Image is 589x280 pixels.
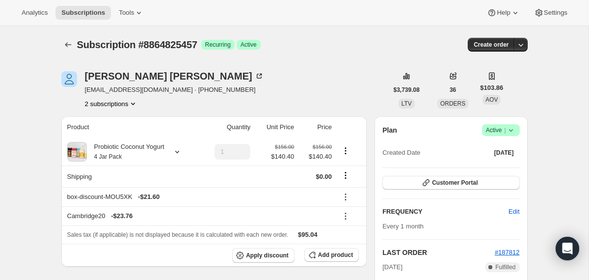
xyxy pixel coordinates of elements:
[61,116,199,138] th: Product
[297,116,335,138] th: Price
[382,176,519,190] button: Customer Portal
[22,9,48,17] span: Analytics
[485,96,498,103] span: AOV
[402,100,412,107] span: LTV
[432,179,478,187] span: Customer Portal
[85,99,138,109] button: Product actions
[474,41,509,49] span: Create order
[382,223,424,230] span: Every 1 month
[382,262,402,272] span: [DATE]
[119,9,134,17] span: Tools
[87,142,164,162] div: Probiotic Coconut Yogurt
[494,149,514,157] span: [DATE]
[205,41,231,49] span: Recurring
[382,248,495,257] h2: LAST ORDER
[497,9,510,17] span: Help
[67,211,332,221] div: Cambridge20
[318,251,353,259] span: Add product
[394,86,420,94] span: $3,739.08
[246,252,289,259] span: Apply discount
[313,144,332,150] small: $156.00
[61,71,77,87] span: Shawn Zufelt
[382,207,509,217] h2: FREQUENCY
[382,148,420,158] span: Created Date
[503,204,525,220] button: Edit
[199,116,254,138] th: Quantity
[440,100,465,107] span: ORDERS
[388,83,426,97] button: $3,739.08
[495,248,520,257] button: #187812
[316,173,332,180] span: $0.00
[67,192,332,202] div: box-discount-MOU5XK
[67,142,87,162] img: product img
[271,152,294,162] span: $140.40
[94,153,122,160] small: 4 Jar Pack
[298,231,318,238] span: $95.04
[480,83,503,93] span: $103.86
[509,207,519,217] span: Edit
[85,85,264,95] span: [EMAIL_ADDRESS][DOMAIN_NAME] · [PHONE_NUMBER]
[77,39,197,50] span: Subscription #8864825457
[528,6,573,20] button: Settings
[55,6,111,20] button: Subscriptions
[450,86,456,94] span: 36
[61,166,199,187] th: Shipping
[495,249,520,256] a: #187812
[556,237,579,260] div: Open Intercom Messenger
[61,38,75,52] button: Subscriptions
[338,170,353,181] button: Shipping actions
[138,192,160,202] span: - $21.60
[253,116,297,138] th: Unit Price
[304,248,359,262] button: Add product
[113,6,150,20] button: Tools
[382,125,397,135] h2: Plan
[544,9,567,17] span: Settings
[232,248,294,263] button: Apply discount
[488,146,520,160] button: [DATE]
[67,231,289,238] span: Sales tax (if applicable) is not displayed because it is calculated with each new order.
[85,71,264,81] div: [PERSON_NAME] [PERSON_NAME]
[275,144,294,150] small: $156.00
[16,6,54,20] button: Analytics
[481,6,526,20] button: Help
[111,211,133,221] span: - $23.76
[444,83,462,97] button: 36
[468,38,514,52] button: Create order
[338,145,353,156] button: Product actions
[495,263,515,271] span: Fulfilled
[241,41,257,49] span: Active
[61,9,105,17] span: Subscriptions
[300,152,332,162] span: $140.40
[504,126,506,134] span: |
[486,125,516,135] span: Active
